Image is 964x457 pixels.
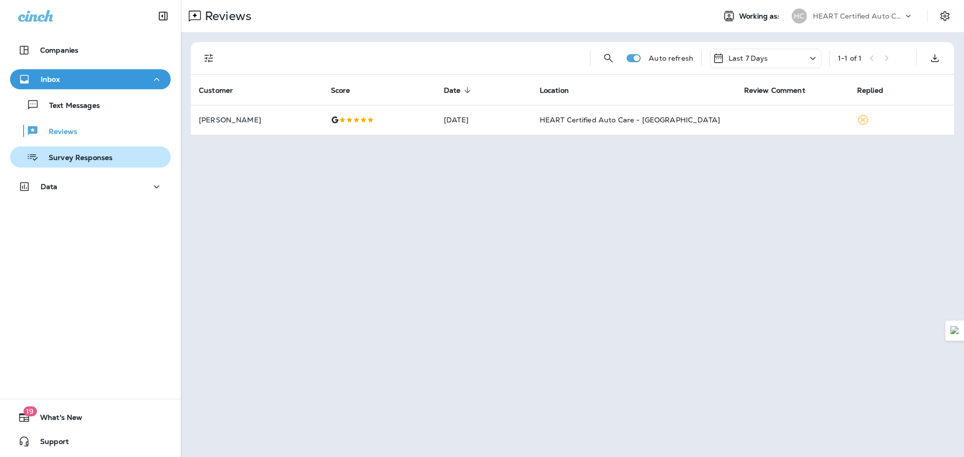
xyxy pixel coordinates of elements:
[540,86,569,95] span: Location
[39,101,100,111] p: Text Messages
[598,48,619,68] button: Search Reviews
[540,86,582,95] span: Location
[10,146,171,168] button: Survey Responses
[39,154,112,163] p: Survey Responses
[10,40,171,60] button: Companies
[30,437,69,449] span: Support
[10,431,171,451] button: Support
[23,406,37,416] span: 19
[41,75,60,83] p: Inbox
[436,105,532,135] td: [DATE]
[30,413,82,425] span: What's New
[149,6,177,26] button: Collapse Sidebar
[201,9,252,24] p: Reviews
[838,54,862,62] div: 1 - 1 of 1
[10,407,171,427] button: 19What's New
[331,86,350,95] span: Score
[857,86,883,95] span: Replied
[444,86,474,95] span: Date
[649,54,693,62] p: Auto refresh
[10,94,171,115] button: Text Messages
[331,86,364,95] span: Score
[40,46,78,54] p: Companies
[729,54,768,62] p: Last 7 Days
[199,86,233,95] span: Customer
[744,86,818,95] span: Review Comment
[925,48,945,68] button: Export as CSV
[10,69,171,89] button: Inbox
[936,7,954,25] button: Settings
[444,86,461,95] span: Date
[792,9,807,24] div: HC
[39,127,77,137] p: Reviews
[199,48,219,68] button: Filters
[540,115,720,124] span: HEART Certified Auto Care - [GEOGRAPHIC_DATA]
[10,177,171,197] button: Data
[950,326,959,335] img: Detect Auto
[10,120,171,141] button: Reviews
[199,86,246,95] span: Customer
[744,86,805,95] span: Review Comment
[739,12,782,21] span: Working as:
[857,86,896,95] span: Replied
[199,116,315,124] p: [PERSON_NAME]
[41,183,58,191] p: Data
[813,12,903,20] p: HEART Certified Auto Care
